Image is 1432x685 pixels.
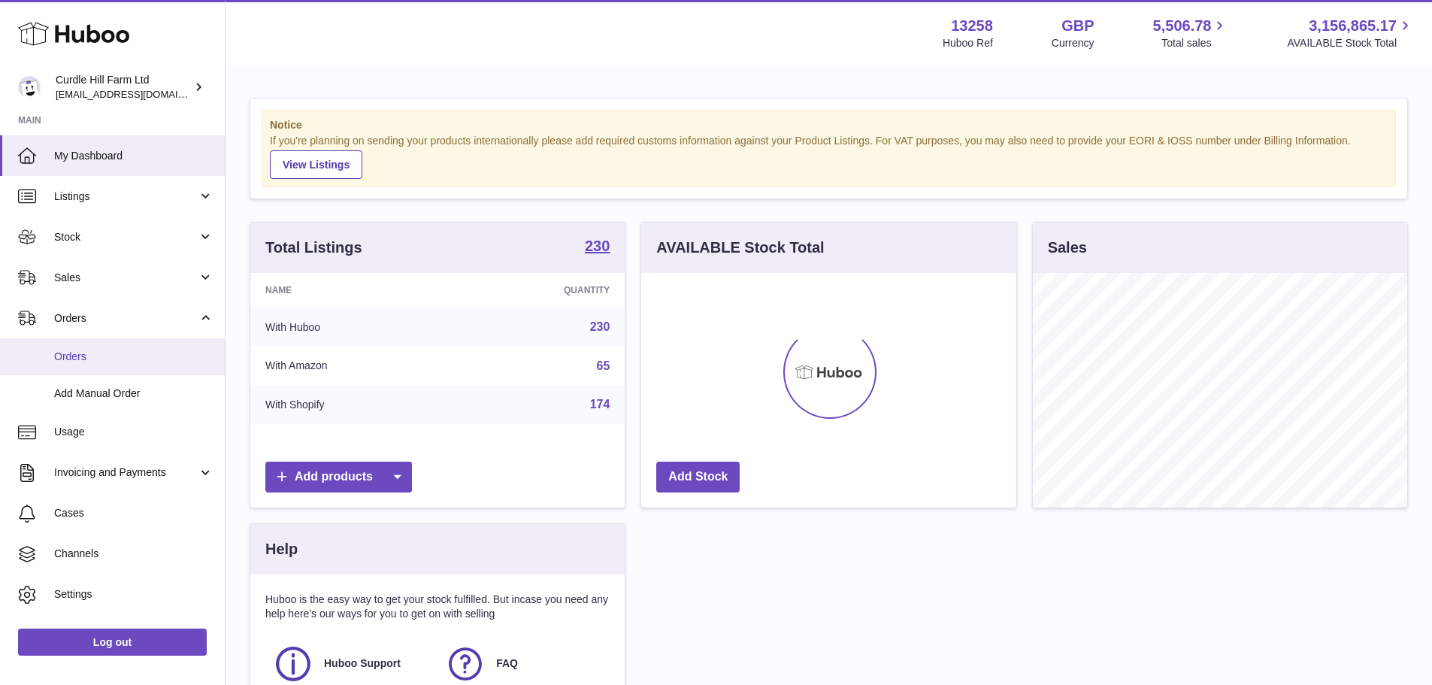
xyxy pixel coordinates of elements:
div: Huboo Ref [943,36,993,50]
span: Usage [54,425,213,439]
td: With Shopify [250,385,456,424]
span: AVAILABLE Stock Total [1287,36,1414,50]
a: 174 [590,398,610,411]
strong: 230 [585,238,610,253]
th: Quantity [456,273,625,308]
h3: Sales [1048,238,1087,258]
strong: 13258 [951,16,993,36]
span: My Dashboard [54,149,213,163]
a: Log out [18,629,207,656]
strong: GBP [1061,16,1094,36]
a: FAQ [445,644,602,684]
a: Add Stock [656,462,740,493]
div: Currency [1052,36,1094,50]
span: Total sales [1161,36,1228,50]
span: 3,156,865.17 [1309,16,1397,36]
span: Orders [54,311,198,326]
span: FAQ [496,656,518,671]
a: View Listings [270,150,362,179]
h3: Help [265,539,298,559]
a: 230 [585,238,610,256]
span: 5,506.78 [1153,16,1212,36]
span: Channels [54,547,213,561]
td: With Amazon [250,347,456,386]
span: Add Manual Order [54,386,213,401]
a: 230 [590,320,610,333]
div: If you're planning on sending your products internationally please add required customs informati... [270,134,1388,179]
span: Cases [54,506,213,520]
a: 3,156,865.17 AVAILABLE Stock Total [1287,16,1414,50]
div: Curdle Hill Farm Ltd [56,73,191,102]
a: 65 [597,359,610,372]
span: Huboo Support [324,656,401,671]
h3: AVAILABLE Stock Total [656,238,824,258]
span: Sales [54,271,198,285]
a: 5,506.78 Total sales [1153,16,1229,50]
span: Stock [54,230,198,244]
img: internalAdmin-13258@internal.huboo.com [18,76,41,99]
th: Name [250,273,456,308]
p: Huboo is the easy way to get your stock fulfilled. But incase you need any help here's our ways f... [265,593,610,621]
strong: Notice [270,118,1388,132]
span: Settings [54,587,213,602]
a: Huboo Support [273,644,430,684]
span: Invoicing and Payments [54,465,198,480]
span: Orders [54,350,213,364]
h3: Total Listings [265,238,362,258]
span: [EMAIL_ADDRESS][DOMAIN_NAME] [56,88,221,100]
span: Listings [54,189,198,204]
td: With Huboo [250,308,456,347]
a: Add products [265,462,412,493]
